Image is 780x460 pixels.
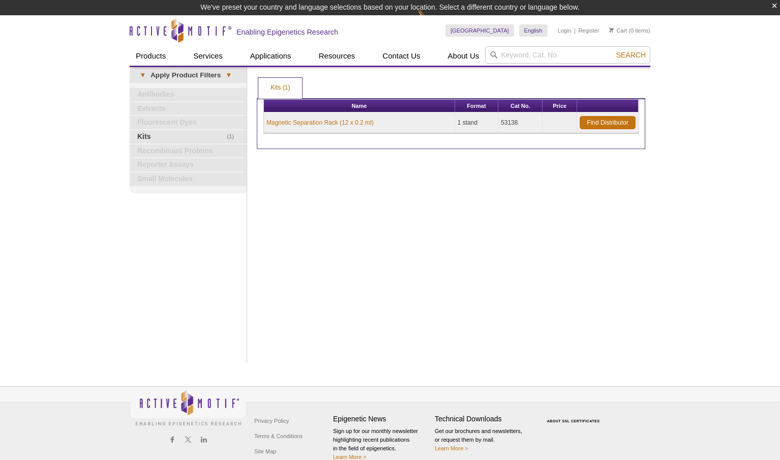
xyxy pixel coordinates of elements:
input: Keyword, Cat. No. [485,46,650,64]
a: Antibodies [130,88,247,101]
a: Resources [313,46,362,66]
span: Search [616,51,646,59]
a: Learn More > [333,454,367,460]
a: Recombinant Proteins [130,145,247,158]
button: Search [613,50,649,60]
img: Change Here [417,8,444,32]
a: Small Molecules [130,172,247,186]
table: Click to Verify - This site chose Symantec SSL for secure e-commerce and confidential communicati... [536,405,613,427]
a: ABOUT SSL CERTIFICATES [547,419,600,423]
a: (1)Kits [130,130,247,143]
a: Learn More > [435,445,468,451]
a: Applications [244,46,297,66]
th: Format [455,100,498,112]
span: ▾ [221,71,236,80]
a: Register [578,27,599,34]
a: Services [187,46,229,66]
li: | [574,24,576,37]
h4: Technical Downloads [435,415,531,423]
th: Cat No. [498,100,543,112]
a: [GEOGRAPHIC_DATA] [445,24,514,37]
a: English [519,24,548,37]
td: 53138 [498,112,543,133]
h2: Enabling Epigenetics Research [236,27,338,37]
a: Products [130,46,172,66]
img: Active Motif, [130,387,247,428]
span: (1) [227,130,239,143]
td: 1 stand [455,112,498,133]
a: Privacy Policy [252,413,291,428]
a: Extracts [130,102,247,116]
a: About Us [442,46,486,66]
p: Get our brochures and newsletters, or request them by mail. [435,427,531,453]
a: Site Map [252,444,279,459]
a: Kits (1) [258,78,302,98]
a: Find Distributor [580,116,636,129]
img: Your Cart [609,27,614,33]
a: Cart [609,27,627,34]
h4: Epigenetic News [333,415,430,423]
a: Terms & Conditions [252,428,305,444]
li: (0 items) [609,24,650,37]
th: Name [264,100,455,112]
th: Price [543,100,577,112]
span: ▾ [135,71,151,80]
a: Login [558,27,572,34]
a: ▾Apply Product Filters▾ [130,67,247,83]
a: Reporter Assays [130,158,247,171]
a: Fluorescent Dyes [130,116,247,129]
a: Contact Us [376,46,426,66]
a: Magnetic Separation Rack (12 x 0.2 ml) [266,118,374,127]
